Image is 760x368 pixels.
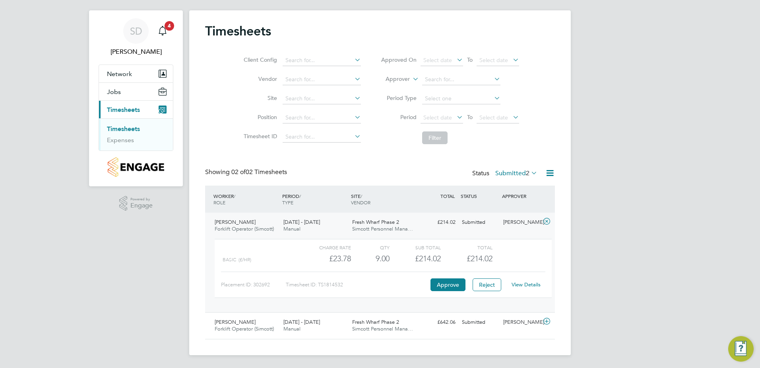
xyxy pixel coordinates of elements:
span: Forklift Operator (Simcott) [215,225,274,232]
div: Timesheets [99,118,173,151]
span: Jobs [107,88,121,96]
div: SITE [349,189,418,209]
span: 02 Timesheets [231,168,287,176]
div: £642.06 [417,316,459,329]
label: Timesheet ID [241,133,277,140]
span: Simcott Personnel Mana… [352,225,413,232]
div: Total [441,243,492,252]
button: Timesheets [99,101,173,118]
a: View Details [512,281,541,288]
a: Timesheets [107,125,140,133]
input: Select one [422,93,500,104]
a: 4 [155,18,171,44]
span: Manual [283,225,301,232]
div: Timesheet ID: TS1814532 [286,278,428,291]
button: Network [99,65,173,82]
button: Jobs [99,83,173,100]
div: £214.02 [390,252,441,265]
div: APPROVER [500,189,541,203]
input: Search for... [283,74,361,85]
span: Select date [479,57,508,64]
input: Search for... [422,74,500,85]
span: Fresh Wharf Phase 2 [352,319,399,325]
span: SD [130,26,142,36]
label: Approved On [381,56,417,63]
div: Charge rate [300,243,351,252]
span: £214.02 [467,254,492,263]
span: Timesheets [107,106,140,114]
button: Filter [422,131,448,144]
span: 4 [165,21,174,31]
span: Select date [423,114,452,121]
span: [DATE] - [DATE] [283,219,320,225]
span: Fresh Wharf Phase 2 [352,219,399,225]
span: Engage [130,202,153,209]
span: 2 [526,169,529,177]
label: Approver [374,75,410,83]
span: Select date [423,57,452,64]
span: VENDOR [351,199,370,206]
span: To [465,55,475,65]
span: Forklift Operator (Simcott) [215,325,274,332]
button: Engage Resource Center [728,336,754,362]
span: [PERSON_NAME] [215,319,256,325]
span: Basic (£/HR) [223,257,251,262]
div: PERIOD [280,189,349,209]
div: £214.02 [417,216,459,229]
div: Placement ID: 302692 [221,278,286,291]
div: Status [472,168,539,179]
span: TYPE [282,199,293,206]
div: Showing [205,168,289,176]
input: Search for... [283,93,361,104]
button: Approve [430,278,465,291]
img: countryside-properties-logo-retina.png [108,157,164,177]
span: / [299,193,301,199]
div: £23.78 [300,252,351,265]
div: 9.00 [351,252,390,265]
span: [PERSON_NAME] [215,219,256,225]
div: STATUS [459,189,500,203]
a: Go to home page [99,157,173,177]
label: Submitted [495,169,537,177]
span: Select date [479,114,508,121]
a: SD[PERSON_NAME] [99,18,173,57]
span: TOTAL [440,193,455,199]
span: ROLE [213,199,225,206]
span: Network [107,70,132,78]
label: Vendor [241,75,277,82]
div: WORKER [211,189,280,209]
div: [PERSON_NAME] [500,316,541,329]
label: Site [241,94,277,102]
div: Submitted [459,216,500,229]
div: Sub Total [390,243,441,252]
span: Simcott Personnel Mana… [352,325,413,332]
label: Client Config [241,56,277,63]
h2: Timesheets [205,23,271,39]
span: 02 of [231,168,246,176]
nav: Main navigation [89,10,183,186]
span: [DATE] - [DATE] [283,319,320,325]
label: Period [381,114,417,121]
input: Search for... [283,131,361,143]
div: QTY [351,243,390,252]
div: Submitted [459,316,500,329]
a: Powered byEngage [119,196,153,211]
span: To [465,112,475,122]
span: / [234,193,235,199]
span: Powered by [130,196,153,203]
div: [PERSON_NAME] [500,216,541,229]
input: Search for... [283,55,361,66]
button: Reject [473,278,501,291]
label: Position [241,114,277,121]
span: / [361,193,362,199]
span: Manual [283,325,301,332]
input: Search for... [283,112,361,123]
span: Silvane DaRocha [99,47,173,57]
label: Period Type [381,94,417,102]
a: Expenses [107,136,134,144]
